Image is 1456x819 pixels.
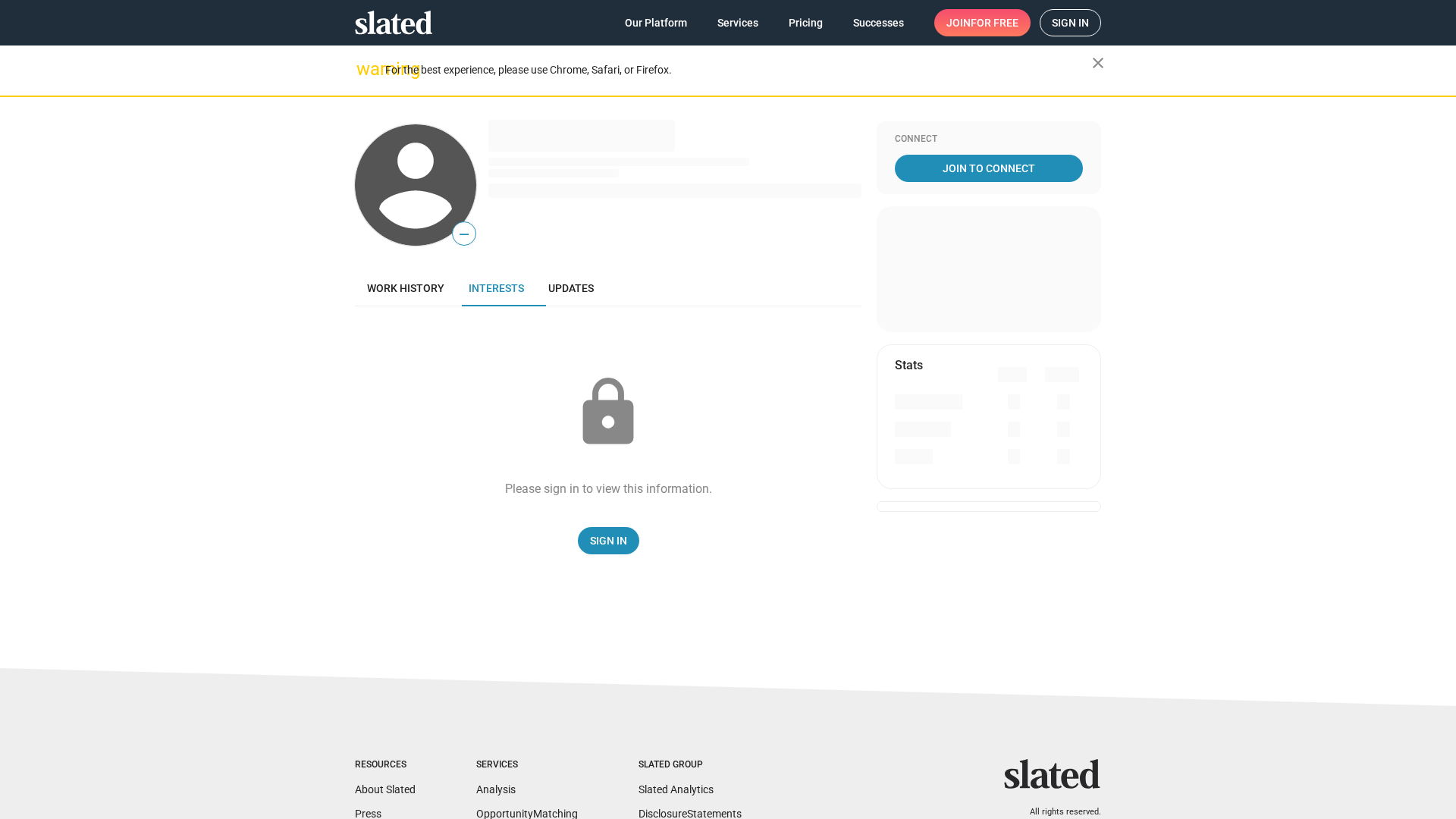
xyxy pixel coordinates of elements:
[536,270,606,306] a: Updates
[355,783,416,795] a: About Slated
[717,9,758,36] span: Services
[355,759,416,771] div: Resources
[590,527,627,554] span: Sign In
[548,282,594,294] span: Updates
[355,270,457,306] a: Work history
[1052,10,1089,36] span: Sign in
[789,9,823,36] span: Pricing
[639,783,714,795] a: Slated Analytics
[777,9,835,36] a: Pricing
[367,282,444,294] span: Work history
[570,375,646,450] mat-icon: lock
[1089,54,1107,72] mat-icon: close
[457,270,536,306] a: Interests
[625,9,687,36] span: Our Platform
[971,9,1018,36] span: for free
[841,9,916,36] a: Successes
[898,155,1080,182] span: Join To Connect
[356,60,375,78] mat-icon: warning
[476,759,578,771] div: Services
[613,9,699,36] a: Our Platform
[946,9,1018,36] span: Join
[385,60,1092,80] div: For the best experience, please use Chrome, Safari, or Firefox.
[895,357,923,373] mat-card-title: Stats
[476,783,516,795] a: Analysis
[578,527,639,554] a: Sign In
[853,9,904,36] span: Successes
[705,9,770,36] a: Services
[934,9,1031,36] a: Joinfor free
[895,133,1083,146] div: Connect
[505,481,712,497] div: Please sign in to view this information.
[469,282,524,294] span: Interests
[1040,9,1101,36] a: Sign in
[639,759,742,771] div: Slated Group
[453,224,475,244] span: —
[895,155,1083,182] a: Join To Connect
